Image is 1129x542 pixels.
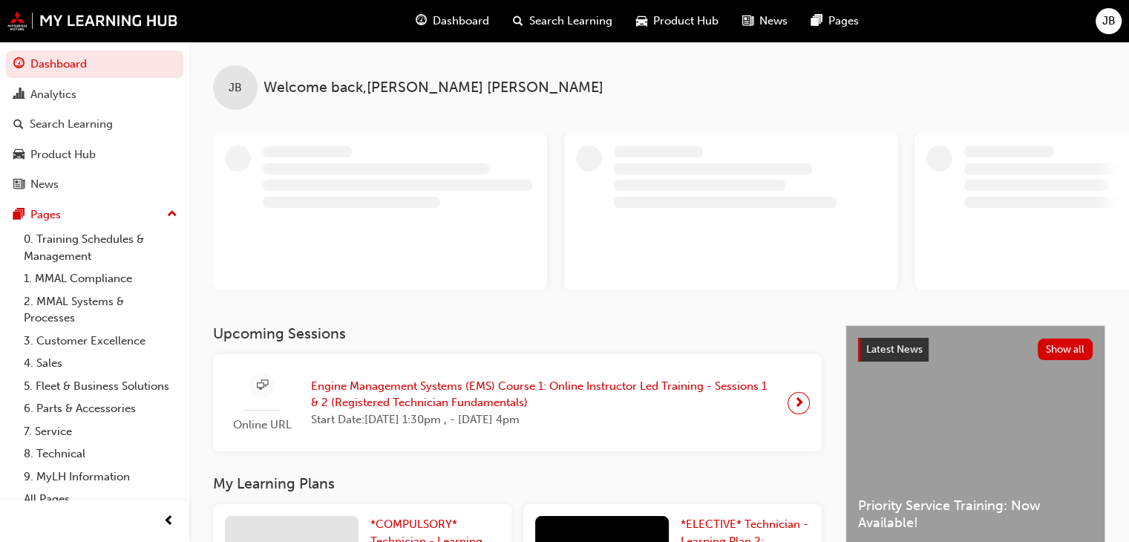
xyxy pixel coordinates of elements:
[6,81,183,108] a: Analytics
[513,12,523,30] span: search-icon
[30,86,76,103] div: Analytics
[311,411,776,428] span: Start Date: [DATE] 1:30pm , - [DATE] 4pm
[167,205,177,224] span: up-icon
[264,79,603,97] span: Welcome back , [PERSON_NAME] [PERSON_NAME]
[529,13,612,30] span: Search Learning
[866,343,923,356] span: Latest News
[18,420,183,443] a: 7. Service
[624,6,730,36] a: car-iconProduct Hub
[858,497,1093,531] span: Priority Service Training: Now Available!
[30,146,96,163] div: Product Hub
[6,171,183,198] a: News
[18,228,183,267] a: 0. Training Schedules & Management
[6,201,183,229] button: Pages
[163,512,174,531] span: prev-icon
[858,338,1093,362] a: Latest NewsShow all
[213,325,822,342] h3: Upcoming Sessions
[18,443,183,466] a: 8. Technical
[30,116,113,133] div: Search Learning
[225,366,810,440] a: Online URLEngine Management Systems (EMS) Course 1: Online Instructor Led Training - Sessions 1 &...
[13,178,24,192] span: news-icon
[793,393,805,414] span: next-icon
[811,12,822,30] span: pages-icon
[6,50,183,78] a: Dashboard
[6,111,183,138] a: Search Learning
[213,475,822,492] h3: My Learning Plans
[759,13,788,30] span: News
[18,330,183,353] a: 3. Customer Excellence
[636,12,647,30] span: car-icon
[18,397,183,420] a: 6. Parts & Accessories
[799,6,871,36] a: pages-iconPages
[1102,13,1116,30] span: JB
[18,488,183,511] a: All Pages
[730,6,799,36] a: news-iconNews
[404,6,501,36] a: guage-iconDashboard
[13,209,24,222] span: pages-icon
[13,118,24,131] span: search-icon
[6,48,183,201] button: DashboardAnalyticsSearch LearningProduct HubNews
[18,290,183,330] a: 2. MMAL Systems & Processes
[225,417,299,434] span: Online URL
[18,375,183,398] a: 5. Fleet & Business Solutions
[30,206,61,223] div: Pages
[257,376,268,395] span: sessionType_ONLINE_URL-icon
[13,148,24,162] span: car-icon
[13,58,24,71] span: guage-icon
[742,12,753,30] span: news-icon
[13,88,24,102] span: chart-icon
[30,176,59,193] div: News
[7,11,178,30] img: mmal
[18,267,183,290] a: 1. MMAL Compliance
[828,13,859,30] span: Pages
[1096,8,1122,34] button: JB
[18,352,183,375] a: 4. Sales
[6,141,183,169] a: Product Hub
[501,6,624,36] a: search-iconSearch Learning
[311,378,776,411] span: Engine Management Systems (EMS) Course 1: Online Instructor Led Training - Sessions 1 & 2 (Regist...
[18,466,183,489] a: 9. MyLH Information
[653,13,719,30] span: Product Hub
[433,13,489,30] span: Dashboard
[229,79,242,97] span: JB
[1038,339,1093,360] button: Show all
[416,12,427,30] span: guage-icon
